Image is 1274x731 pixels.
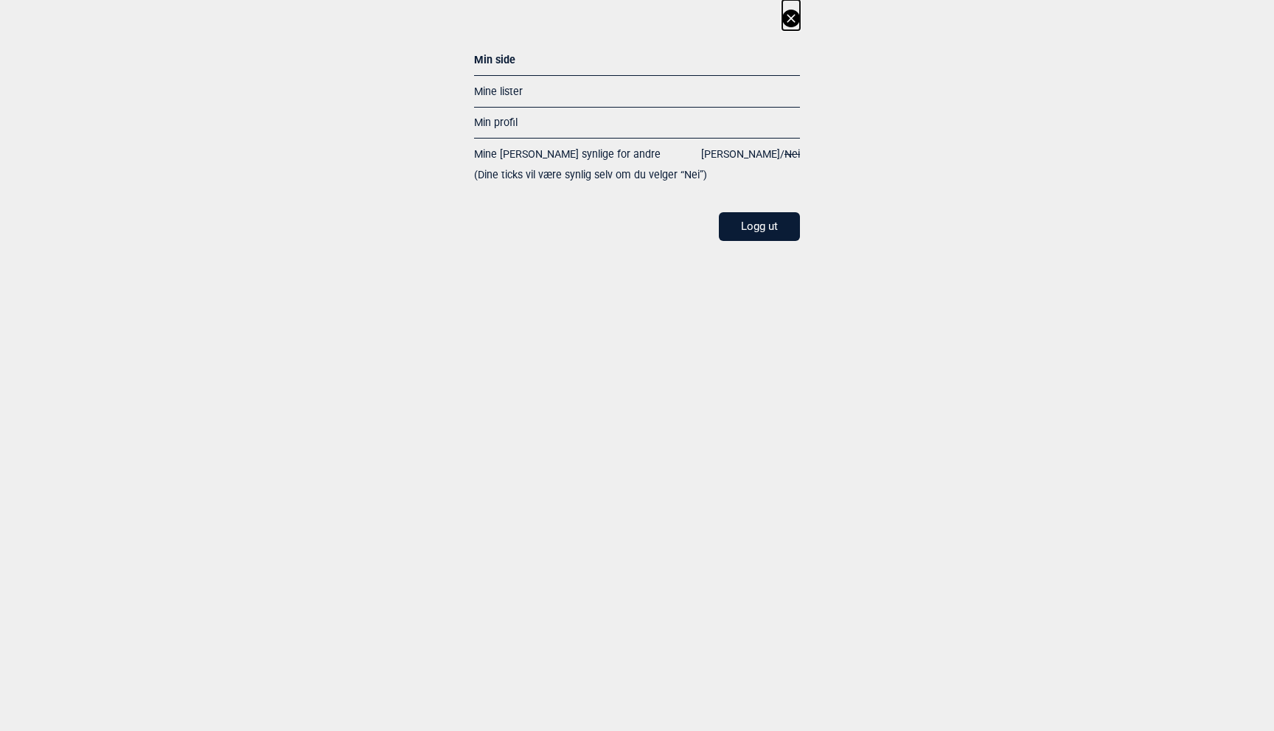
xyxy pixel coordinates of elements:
[474,49,800,75] div: Min side
[719,212,800,241] button: Logg ut
[474,85,523,97] a: Mine lister
[474,116,518,128] a: Min profil
[474,164,800,186] span: (Dine ticks vil være synlig selv om du velger “Nei”)
[784,148,800,160] span: Nei
[701,144,800,165] span: /
[474,144,661,165] span: Mine [PERSON_NAME] synlige for andre
[701,148,780,160] span: [PERSON_NAME]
